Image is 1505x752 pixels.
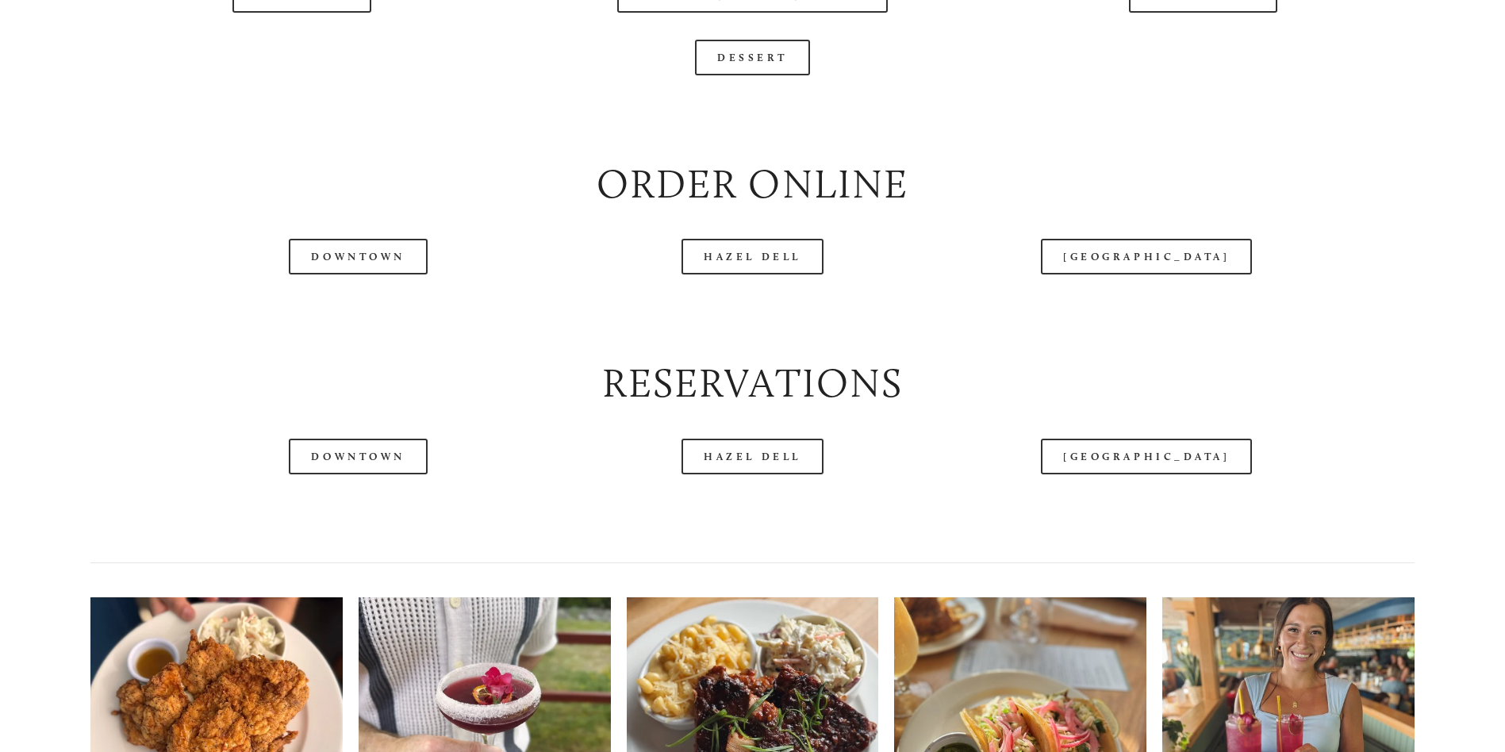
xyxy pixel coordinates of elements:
a: [GEOGRAPHIC_DATA] [1041,439,1252,474]
a: Hazel Dell [681,439,824,474]
a: Hazel Dell [681,239,824,274]
h2: Order Online [90,156,1415,213]
a: Downtown [289,239,427,274]
h2: Reservations [90,355,1415,412]
a: [GEOGRAPHIC_DATA] [1041,239,1252,274]
a: Downtown [289,439,427,474]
